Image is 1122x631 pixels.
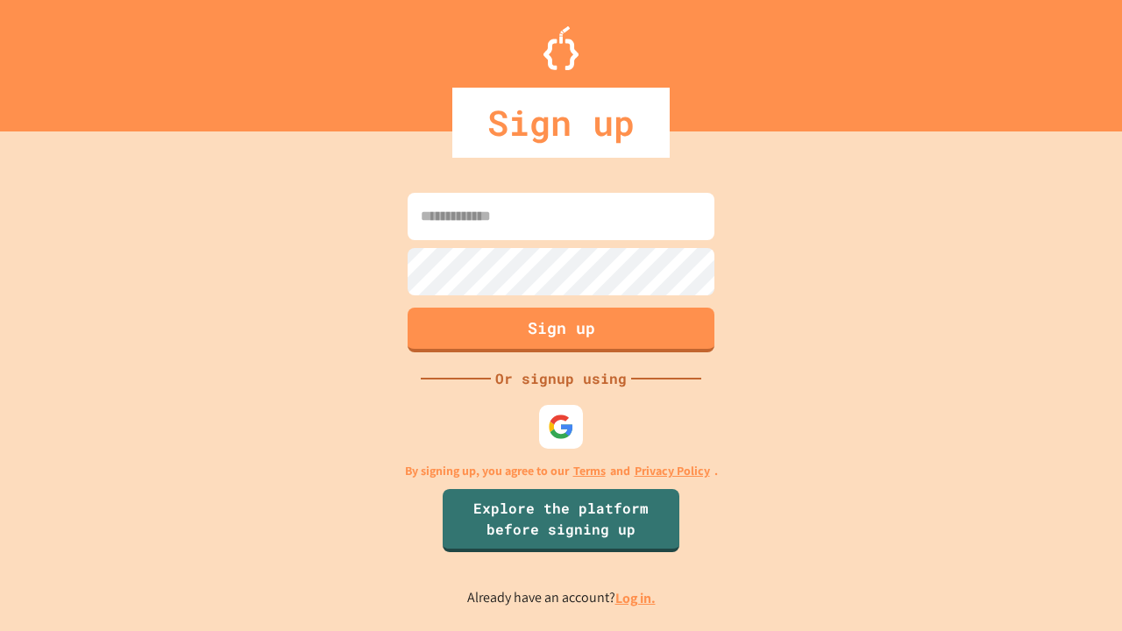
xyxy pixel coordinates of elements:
[467,587,656,609] p: Already have an account?
[635,462,710,480] a: Privacy Policy
[548,414,574,440] img: google-icon.svg
[405,462,718,480] p: By signing up, you agree to our and .
[543,26,579,70] img: Logo.svg
[573,462,606,480] a: Terms
[408,308,714,352] button: Sign up
[443,489,679,552] a: Explore the platform before signing up
[491,368,631,389] div: Or signup using
[615,589,656,607] a: Log in.
[452,88,670,158] div: Sign up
